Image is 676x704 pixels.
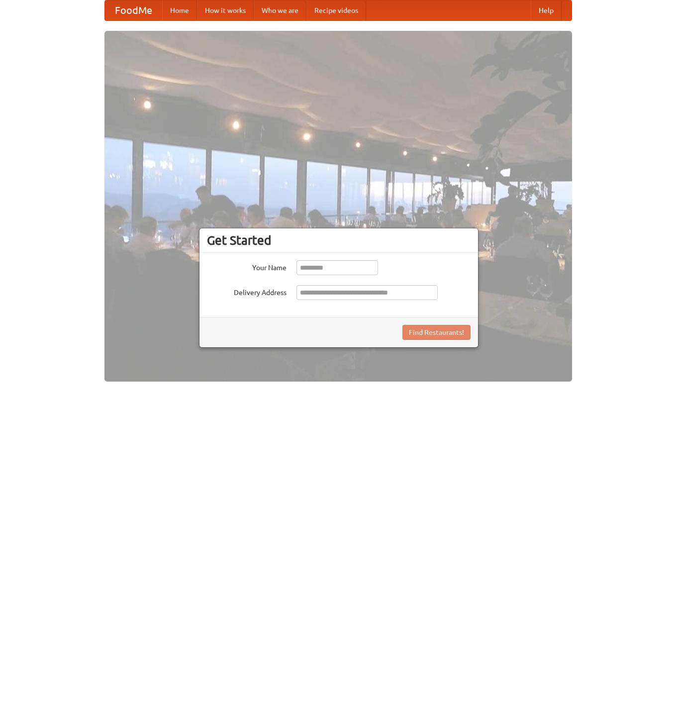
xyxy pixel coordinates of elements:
[306,0,366,20] a: Recipe videos
[207,260,287,273] label: Your Name
[207,285,287,298] label: Delivery Address
[531,0,562,20] a: Help
[197,0,254,20] a: How it works
[162,0,197,20] a: Home
[402,325,471,340] button: Find Restaurants!
[254,0,306,20] a: Who we are
[105,0,162,20] a: FoodMe
[207,233,471,248] h3: Get Started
